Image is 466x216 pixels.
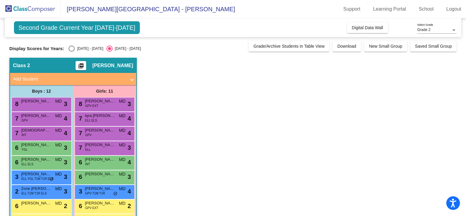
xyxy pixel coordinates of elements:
[22,133,26,137] span: INT
[21,142,52,148] span: [PERSON_NAME]
[368,4,411,14] a: Learning Portal
[128,201,131,211] span: 2
[85,118,97,123] span: ELL ELS
[113,191,117,196] span: do_not_disturb_alt
[85,113,115,119] span: Iqra [PERSON_NAME]
[417,28,430,32] span: Grade 2
[77,144,82,151] span: 7
[21,98,52,104] span: [PERSON_NAME]
[73,85,136,97] div: Girls: 11
[85,186,115,192] span: [PERSON_NAME]
[14,188,19,195] span: 2
[76,61,86,70] button: Print Students Details
[333,41,361,52] button: Download
[55,142,62,148] span: MD
[253,44,325,49] span: Grade/Archive Students in Table View
[49,177,54,182] span: do_not_disturb_alt
[441,4,466,14] a: Logout
[128,187,131,196] span: 4
[13,76,126,83] mat-panel-title: Add Student
[14,115,19,122] span: 7
[119,142,126,148] span: MD
[85,206,98,210] span: GPV EXT
[77,63,85,71] mat-icon: picture_as_pdf
[128,99,131,108] span: 3
[14,144,19,151] span: 6
[347,22,388,33] button: Digital Data Wall
[55,186,62,192] span: MD
[64,158,67,167] span: 3
[337,44,356,49] span: Download
[128,114,131,123] span: 4
[119,127,126,134] span: MD
[77,203,82,209] span: 6
[14,159,19,166] span: 6
[85,142,115,148] span: [PERSON_NAME]
[64,114,67,123] span: 4
[55,98,62,105] span: MD
[21,200,52,206] span: [PERSON_NAME]
[119,156,126,163] span: MD
[85,98,115,104] span: [PERSON_NAME]
[10,85,73,97] div: Boys : 12
[119,200,126,207] span: MD
[352,25,383,30] span: Digital Data Wall
[248,41,329,52] button: Grade/Archive Students in Table View
[10,73,136,85] mat-expansion-panel-header: Add Student
[21,186,52,192] span: Zone [PERSON_NAME]
[369,44,402,49] span: New Small Group
[85,156,115,163] span: [PERSON_NAME]
[64,187,67,196] span: 3
[128,143,131,152] span: 3
[85,127,115,133] span: [PERSON_NAME]
[77,173,82,180] span: 6
[92,63,133,69] span: [PERSON_NAME]
[119,171,126,177] span: MD
[339,4,365,14] a: Support
[128,129,131,138] span: 4
[55,156,62,163] span: MD
[85,200,115,206] span: [PERSON_NAME]
[21,113,52,119] span: [PERSON_NAME]
[14,101,19,107] span: 8
[55,171,62,177] span: MD
[22,191,47,196] span: ELL T1M T1R ELS
[77,130,82,136] span: 7
[13,63,30,69] span: Class 2
[14,173,19,180] span: 3
[415,44,452,49] span: Saved Small Group
[414,4,438,14] a: School
[85,133,92,137] span: GPV
[64,172,67,181] span: 3
[22,118,28,123] span: GPV
[77,115,82,122] span: 7
[64,201,67,211] span: 2
[21,171,52,177] span: [PERSON_NAME]
[364,41,407,52] button: New Small Group
[69,46,141,52] mat-radio-group: Select an option
[85,147,91,152] span: ELL
[85,162,90,166] span: INT
[85,171,115,177] span: [PERSON_NAME]
[119,113,126,119] span: MD
[14,21,140,34] span: Second Grade Current Year [DATE]-[DATE]
[22,162,33,166] span: ELL ELS
[119,186,126,192] span: MD
[64,143,67,152] span: 3
[77,159,82,166] span: 6
[128,172,131,181] span: 3
[21,127,52,133] span: [DEMOGRAPHIC_DATA][PERSON_NAME]
[64,99,67,108] span: 3
[22,147,28,152] span: YGL
[9,46,64,51] span: Display Scores for Years:
[14,203,19,209] span: 6
[85,104,98,108] span: GPV EXT
[85,191,105,196] span: GPV T1M T1R
[22,177,53,181] span: ELL YGL T1M T1R ELS
[77,188,82,195] span: 3
[55,200,62,207] span: MD
[55,113,62,119] span: MD
[410,41,457,52] button: Saved Small Group
[77,101,82,107] span: 8
[21,156,52,163] span: [PERSON_NAME]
